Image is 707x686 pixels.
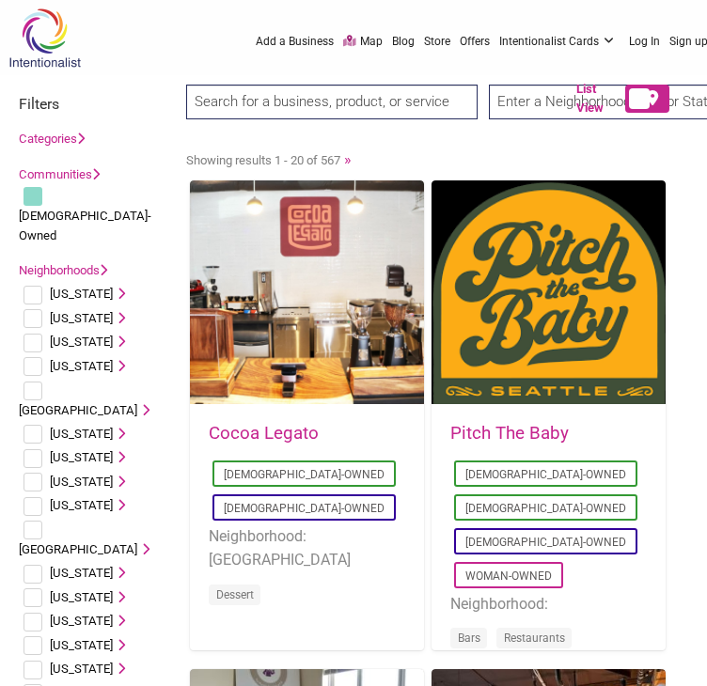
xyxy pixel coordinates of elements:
[256,33,334,50] a: Add a Business
[50,662,113,676] span: [US_STATE]
[19,263,107,277] a: Neighborhoods
[50,638,113,652] span: [US_STATE]
[392,33,415,50] a: Blog
[465,569,552,583] a: Woman-Owned
[50,566,113,580] span: [US_STATE]
[465,536,626,549] a: [DEMOGRAPHIC_DATA]-Owned
[465,502,626,515] a: [DEMOGRAPHIC_DATA]-Owned
[424,33,450,50] a: Store
[19,95,167,113] h3: Filters
[450,423,569,444] a: Pitch The Baby
[209,423,319,444] a: Cocoa Legato
[186,153,340,167] span: Showing results 1 - 20 of 567
[216,588,254,601] a: Dessert
[450,592,647,616] li: Neighborhood:
[50,311,113,325] span: [US_STATE]
[460,33,490,50] a: Offers
[504,631,565,645] a: Restaurants
[50,450,113,464] span: [US_STATE]
[19,542,137,556] span: [GEOGRAPHIC_DATA]
[19,167,100,181] a: Communities
[209,524,405,572] li: Neighborhood: [GEOGRAPHIC_DATA]
[465,468,626,481] a: [DEMOGRAPHIC_DATA]-Owned
[224,502,385,515] a: [DEMOGRAPHIC_DATA]-Owned
[50,359,113,373] span: [US_STATE]
[344,150,351,168] a: »
[50,287,113,301] span: [US_STATE]
[50,498,113,512] span: [US_STATE]
[186,85,478,119] input: Search for a business, product, or service
[50,335,113,349] span: [US_STATE]
[50,590,113,604] span: [US_STATE]
[343,33,383,51] a: Map
[629,33,660,50] a: Log In
[224,468,385,481] a: [DEMOGRAPHIC_DATA]-Owned
[50,614,113,628] span: [US_STATE]
[458,631,480,645] a: Bars
[50,475,113,489] span: [US_STATE]
[19,403,137,417] span: [GEOGRAPHIC_DATA]
[19,209,151,242] span: [DEMOGRAPHIC_DATA]-Owned
[499,33,621,50] a: Intentionalist Cards
[19,132,85,146] a: Categories
[576,80,625,117] span: List View
[50,427,113,441] span: [US_STATE]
